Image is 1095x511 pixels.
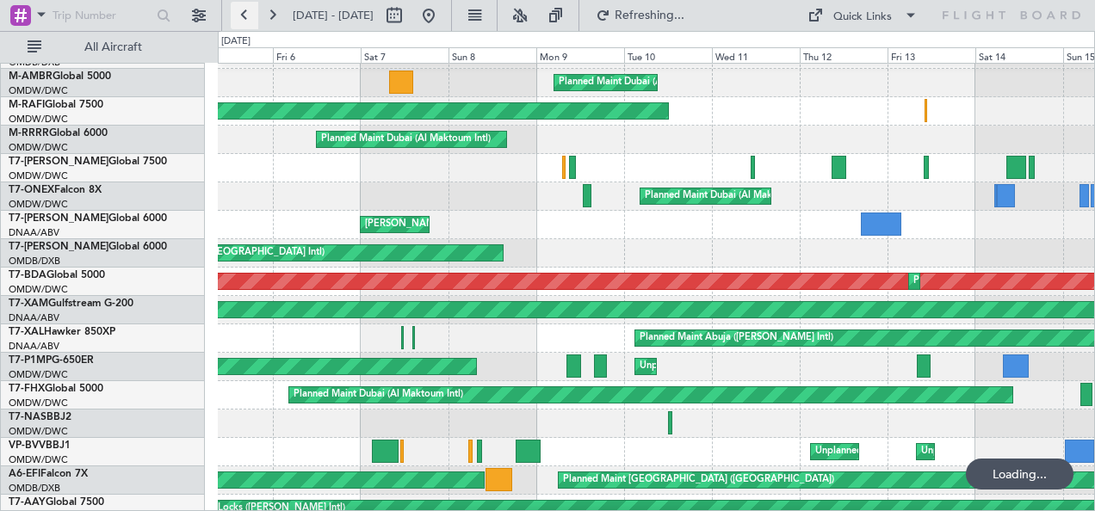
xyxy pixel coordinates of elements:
[9,213,108,224] span: T7-[PERSON_NAME]
[9,497,104,508] a: T7-AAYGlobal 7500
[9,469,40,479] span: A6-EFI
[9,84,68,97] a: OMDW/DWC
[9,255,60,268] a: OMDB/DXB
[815,439,1070,465] div: Unplanned Maint [GEOGRAPHIC_DATA] (Al Maktoum Intl)
[975,47,1063,63] div: Sat 14
[321,126,491,152] div: Planned Maint Dubai (Al Maktoum Intl)
[9,453,68,466] a: OMDW/DWC
[9,128,49,139] span: M-RRRR
[9,355,52,366] span: T7-P1MP
[9,497,46,508] span: T7-AAY
[9,113,68,126] a: OMDW/DWC
[9,128,108,139] a: M-RRRRGlobal 6000
[9,71,111,82] a: M-AMBRGlobal 5000
[9,185,54,195] span: T7-ONEX
[9,368,68,381] a: OMDW/DWC
[9,157,167,167] a: T7-[PERSON_NAME]Global 7500
[9,412,46,422] span: T7-NAS
[9,469,88,479] a: A6-EFIFalcon 7X
[9,100,103,110] a: M-RAFIGlobal 7500
[799,2,926,29] button: Quick Links
[624,47,712,63] div: Tue 10
[9,440,71,451] a: VP-BVVBBJ1
[9,169,68,182] a: OMDW/DWC
[9,270,46,280] span: T7-BDA
[640,325,833,351] div: Planned Maint Abuja ([PERSON_NAME] Intl)
[536,47,624,63] div: Mon 9
[9,283,68,296] a: OMDW/DWC
[9,100,45,110] span: M-RAFI
[449,47,536,63] div: Sun 8
[9,299,133,309] a: T7-XAMGulfstream G-200
[45,41,182,53] span: All Aircraft
[9,242,167,252] a: T7-[PERSON_NAME]Global 6000
[9,327,44,337] span: T7-XAL
[9,397,68,409] a: OMDW/DWC
[614,9,686,22] span: Refreshing...
[9,185,102,195] a: T7-ONEXFalcon 8X
[273,47,361,63] div: Fri 6
[800,47,888,63] div: Thu 12
[9,340,59,353] a: DNAA/ABV
[9,299,48,309] span: T7-XAM
[19,34,187,61] button: All Aircraft
[563,467,834,493] div: Planned Maint [GEOGRAPHIC_DATA] ([GEOGRAPHIC_DATA])
[9,270,105,280] a: T7-BDAGlobal 5000
[9,226,59,239] a: DNAA/ABV
[294,382,463,408] div: Planned Maint Dubai (Al Maktoum Intl)
[9,482,60,495] a: OMDB/DXB
[888,47,975,63] div: Fri 13
[9,327,115,337] a: T7-XALHawker 850XP
[645,183,814,209] div: Planned Maint Dubai (Al Maktoum Intl)
[588,2,691,29] button: Refreshing...
[9,384,103,394] a: T7-FHXGlobal 5000
[9,440,46,451] span: VP-BVV
[185,47,273,63] div: Thu 5
[9,412,71,422] a: T7-NASBBJ2
[913,268,1083,294] div: Planned Maint Dubai (Al Maktoum Intl)
[640,354,894,379] div: Unplanned Maint [GEOGRAPHIC_DATA] (Al Maktoum Intl)
[9,311,59,324] a: DNAA/ABV
[712,47,800,63] div: Wed 11
[9,384,45,394] span: T7-FHX
[9,157,108,167] span: T7-[PERSON_NAME]
[833,9,892,26] div: Quick Links
[966,459,1073,489] div: Loading...
[9,213,167,224] a: T7-[PERSON_NAME]Global 6000
[365,212,546,237] div: [PERSON_NAME] ([PERSON_NAME] Intl)
[293,8,374,23] span: [DATE] - [DATE]
[559,70,728,95] div: Planned Maint Dubai (Al Maktoum Intl)
[9,198,68,211] a: OMDW/DWC
[53,3,152,28] input: Trip Number
[9,355,94,366] a: T7-P1MPG-650ER
[9,141,68,154] a: OMDW/DWC
[221,34,251,49] div: [DATE]
[9,425,68,438] a: OMDW/DWC
[361,47,449,63] div: Sat 7
[9,71,53,82] span: M-AMBR
[9,242,108,252] span: T7-[PERSON_NAME]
